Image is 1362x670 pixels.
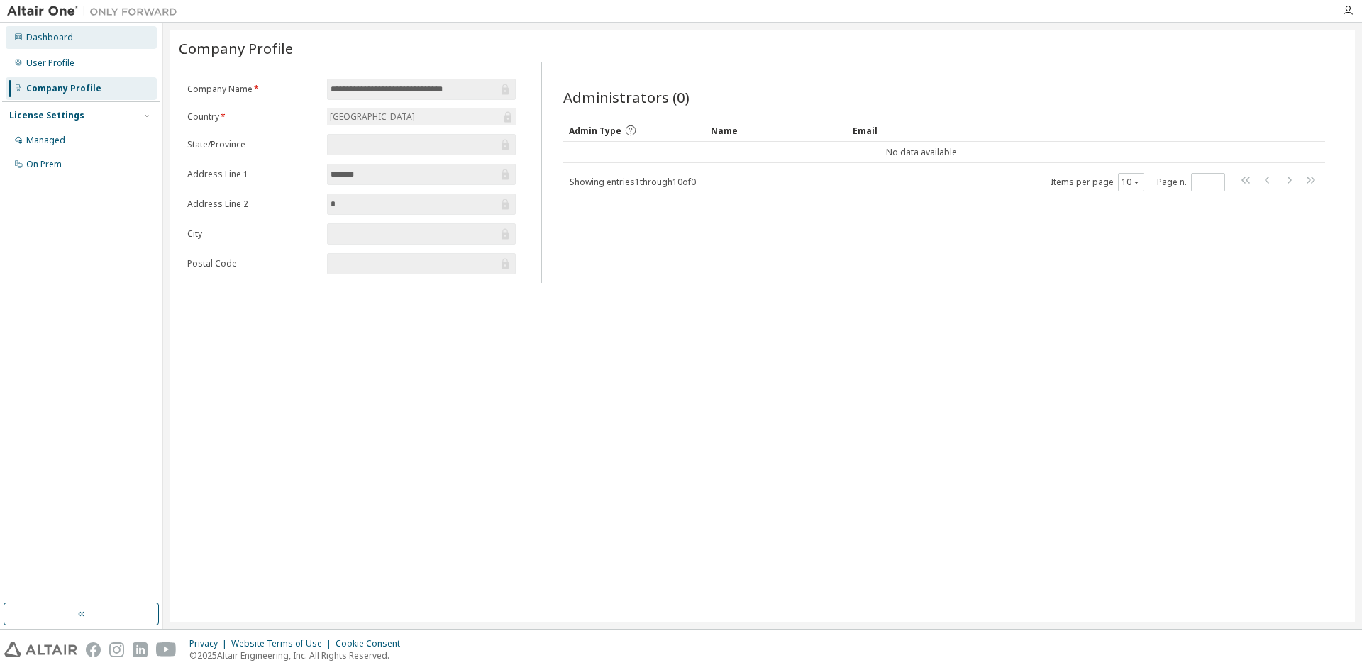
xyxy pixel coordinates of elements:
label: Address Line 2 [187,199,319,210]
img: youtube.svg [156,642,177,657]
td: No data available [563,142,1280,163]
div: [GEOGRAPHIC_DATA] [327,108,516,125]
label: State/Province [187,139,319,150]
label: Postal Code [187,258,319,269]
span: Page n. [1157,173,1225,191]
div: Name [711,119,841,142]
div: Website Terms of Use [231,638,336,649]
div: Email [853,119,983,142]
div: User Profile [26,57,74,69]
div: Privacy [189,638,231,649]
img: Altair One [7,4,184,18]
span: Admin Type [569,125,621,137]
label: City [187,228,319,240]
div: License Settings [9,110,84,121]
div: [GEOGRAPHIC_DATA] [328,109,417,125]
img: altair_logo.svg [4,642,77,657]
div: Managed [26,135,65,146]
label: Address Line 1 [187,169,319,180]
img: instagram.svg [109,642,124,657]
span: Company Profile [179,38,293,58]
div: Company Profile [26,83,101,94]
button: 10 [1122,177,1141,188]
div: Cookie Consent [336,638,409,649]
p: © 2025 Altair Engineering, Inc. All Rights Reserved. [189,649,409,661]
div: Dashboard [26,32,73,43]
label: Country [187,111,319,123]
label: Company Name [187,84,319,95]
span: Items per page [1051,173,1144,191]
div: On Prem [26,159,62,170]
img: facebook.svg [86,642,101,657]
span: Administrators (0) [563,87,690,107]
img: linkedin.svg [133,642,148,657]
span: Showing entries 1 through 10 of 0 [570,176,696,188]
